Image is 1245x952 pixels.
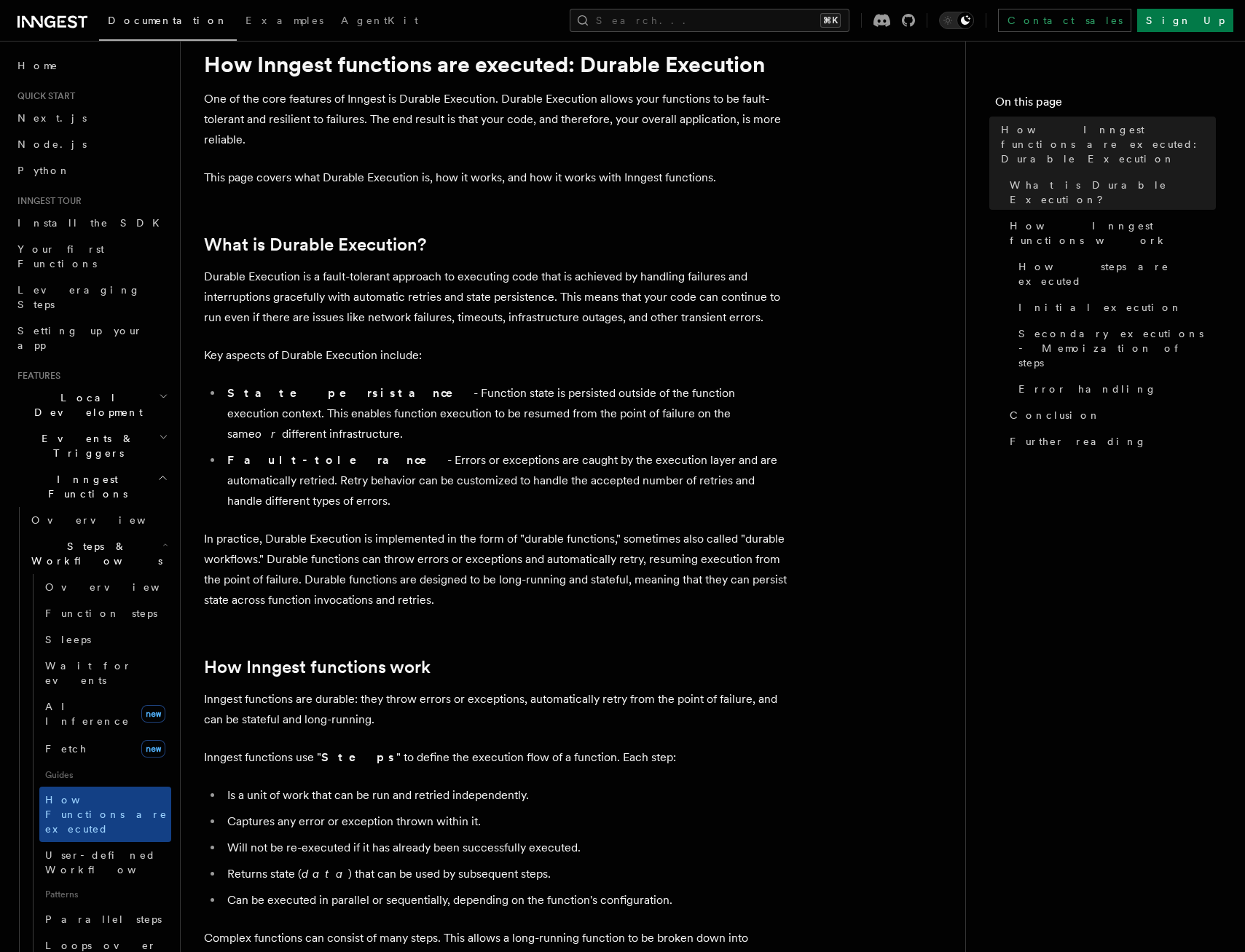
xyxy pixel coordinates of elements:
[25,533,171,574] button: Steps & Workflows
[227,386,474,400] strong: State persistance
[223,811,787,832] li: Captures any error or exception thrown within it.
[12,52,171,79] a: Home
[31,514,181,526] span: Overview
[223,785,787,806] li: Is a unit of work that can be run and retried independently.
[204,51,787,77] h1: How Inngest functions are executed: Durable Execution
[237,4,332,39] a: Examples
[246,15,323,26] span: Examples
[223,450,787,511] li: - Errors or exceptions are caught by the execution layer and are automatically retried. Retry beh...
[1013,376,1216,402] a: Error handling
[17,217,168,229] span: Install the SDK
[17,243,104,270] span: Your first Functions
[45,660,132,686] span: Wait for events
[939,12,974,29] button: Toggle dark mode
[45,607,157,619] span: Function steps
[204,345,787,366] p: Key aspects of Durable Execution include:
[12,390,159,420] span: Local Development
[1010,219,1216,248] span: How Inngest functions work
[1004,172,1216,213] a: What is Durable Execution?
[204,747,787,768] p: Inngest functions use " " to define the execution flow of a function. Each step:
[39,787,171,842] a: How Functions are executed
[255,427,282,441] em: or
[1013,294,1216,320] a: Initial execution
[39,600,171,626] a: Function steps
[570,9,849,32] button: Search...⌘K
[12,236,171,277] a: Your first Functions
[321,750,396,764] strong: Steps
[1004,428,1216,455] a: Further reading
[12,105,171,131] a: Next.js
[12,318,171,358] a: Setting up your app
[17,58,58,73] span: Home
[12,210,171,236] a: Install the SDK
[1018,382,1157,396] span: Error handling
[1004,402,1216,428] a: Conclusion
[45,743,87,755] span: Fetch
[45,634,91,645] span: Sleeps
[45,849,176,876] span: User-defined Workflows
[12,277,171,318] a: Leveraging Steps
[223,864,787,884] li: Returns state ( ) that can be used by subsequent steps.
[1137,9,1233,32] a: Sign Up
[141,705,165,723] span: new
[332,4,427,39] a: AgentKit
[108,15,228,26] span: Documentation
[39,842,171,883] a: User-defined Workflows
[39,626,171,653] a: Sleeps
[45,581,195,593] span: Overview
[227,453,447,467] strong: Fault-tolerance
[17,284,141,310] span: Leveraging Steps
[1010,408,1101,422] span: Conclusion
[1018,326,1216,370] span: Secondary executions - Memoization of steps
[39,906,171,932] a: Parallel steps
[141,740,165,758] span: new
[995,93,1216,117] h4: On this page
[204,168,787,188] p: This page covers what Durable Execution is, how it works, and how it works with Inngest functions.
[39,763,171,787] span: Guides
[204,689,787,730] p: Inngest functions are durable: they throw errors or exceptions, automatically retry from the poin...
[1010,434,1147,449] span: Further reading
[17,325,143,351] span: Setting up your app
[45,701,130,727] span: AI Inference
[12,195,82,207] span: Inngest tour
[99,4,237,41] a: Documentation
[1010,178,1216,207] span: What is Durable Execution?
[12,425,171,466] button: Events & Triggers
[45,913,162,925] span: Parallel steps
[1013,253,1216,294] a: How steps are executed
[223,890,787,910] li: Can be executed in parallel or sequentially, depending on the function's configuration.
[12,431,159,460] span: Events & Triggers
[12,90,75,102] span: Quick start
[1013,320,1216,376] a: Secondary executions - Memoization of steps
[45,794,168,835] span: How Functions are executed
[12,131,171,157] a: Node.js
[12,472,157,501] span: Inngest Functions
[204,657,431,677] a: How Inngest functions work
[223,383,787,444] li: - Function state is persisted outside of the function execution context. This enables function ex...
[302,867,348,881] em: data
[820,13,841,28] kbd: ⌘K
[1001,122,1216,166] span: How Inngest functions are executed: Durable Execution
[1004,213,1216,253] a: How Inngest functions work
[17,165,71,176] span: Python
[39,574,171,600] a: Overview
[25,539,162,568] span: Steps & Workflows
[12,157,171,184] a: Python
[204,89,787,150] p: One of the core features of Inngest is Durable Execution. Durable Execution allows your functions...
[25,507,171,533] a: Overview
[12,385,171,425] button: Local Development
[204,267,787,328] p: Durable Execution is a fault-tolerant approach to executing code that is achieved by handling fai...
[17,138,87,150] span: Node.js
[39,734,171,763] a: Fetchnew
[341,15,418,26] span: AgentKit
[204,235,426,255] a: What is Durable Execution?
[12,370,60,382] span: Features
[12,466,171,507] button: Inngest Functions
[204,529,787,610] p: In practice, Durable Execution is implemented in the form of "durable functions," sometimes also ...
[39,693,171,734] a: AI Inferencenew
[998,9,1131,32] a: Contact sales
[223,838,787,858] li: Will not be re-executed if it has already been successfully executed.
[17,112,87,124] span: Next.js
[995,117,1216,172] a: How Inngest functions are executed: Durable Execution
[39,883,171,906] span: Patterns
